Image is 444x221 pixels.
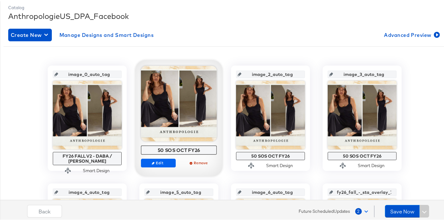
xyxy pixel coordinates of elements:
[384,29,439,38] span: Advanced Preview
[8,3,441,9] div: Catalog
[299,207,350,213] span: Future Scheduled Updates
[182,157,217,166] button: Remove
[355,207,362,213] span: 2
[59,29,154,38] span: Manage Designs and Smart Designs
[54,152,120,162] div: FY26 FALL V2 - DABA / [PERSON_NAME]
[381,27,441,40] button: Advanced Preview
[358,161,385,167] div: Smart Design
[143,146,215,152] div: 50 SOS OCT FY26
[57,27,156,40] button: Manage Designs and Smart Designs
[385,204,420,216] button: Save Now
[185,159,214,164] span: Remove
[11,29,49,38] span: Create New
[8,9,441,20] div: AnthropologieUS_DPA_Facebook
[329,152,395,157] div: 50 SOS OCT FY26
[83,166,110,172] div: Smart Design
[238,152,303,157] div: 50 SOS OCT FY26
[141,157,176,166] button: Edit
[8,27,52,40] button: Create New
[355,204,371,216] button: 2
[144,159,173,164] span: Edit
[266,161,293,167] div: Smart Design
[27,204,62,216] button: Back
